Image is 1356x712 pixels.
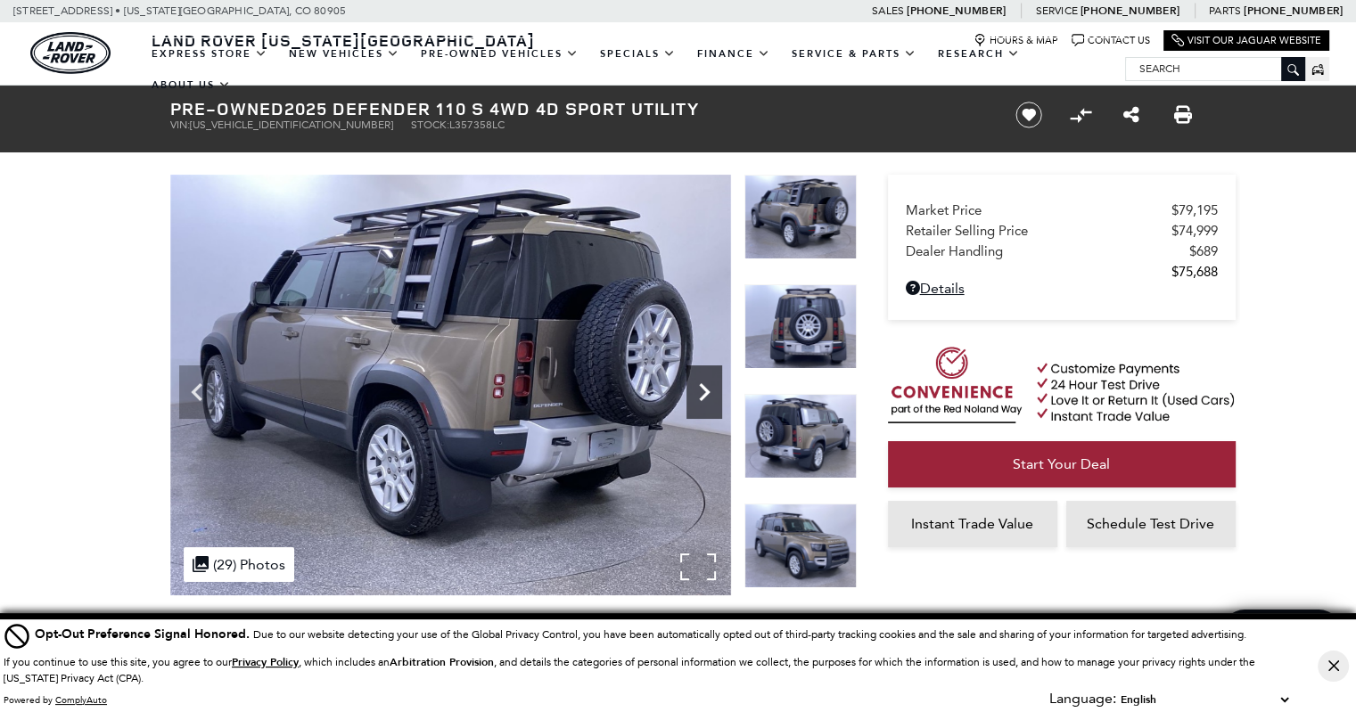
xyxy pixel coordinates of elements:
[744,394,857,479] img: Used 2025 Brown Land Rover S image 5
[4,656,1255,684] p: If you continue to use this site, you agree to our , which includes an , and details the categori...
[141,38,1125,101] nav: Main Navigation
[278,38,410,70] a: New Vehicles
[152,29,535,51] span: Land Rover [US_STATE][GEOGRAPHIC_DATA]
[411,119,449,131] span: Stock:
[13,4,346,17] a: [STREET_ADDRESS] • [US_STATE][GEOGRAPHIC_DATA], CO 80905
[1081,4,1179,18] a: [PHONE_NUMBER]
[170,119,190,131] span: VIN:
[170,175,731,595] img: Used 2025 Brown Land Rover S image 3
[927,38,1031,70] a: Research
[1035,4,1077,17] span: Service
[906,264,1218,280] a: $75,688
[744,175,857,259] img: Used 2025 Brown Land Rover S image 3
[184,547,294,582] div: (29) Photos
[1067,102,1094,128] button: Compare Vehicle
[1123,104,1139,126] a: Share this Pre-Owned 2025 Defender 110 S 4WD 4D Sport Utility
[232,655,299,669] u: Privacy Policy
[1116,691,1293,708] select: Language Select
[1013,455,1110,472] span: Start Your Deal
[1220,610,1343,659] a: Chat Live
[35,625,1246,643] div: Due to our website detecting your use of the Global Privacy Control, you have been automatically ...
[390,655,494,669] strong: Arbitration Provision
[1174,104,1192,126] a: Print this Pre-Owned 2025 Defender 110 S 4WD 4D Sport Utility
[1209,4,1241,17] span: Parts
[1244,4,1343,18] a: [PHONE_NUMBER]
[907,4,1006,18] a: [PHONE_NUMBER]
[906,202,1218,218] a: Market Price $79,195
[55,694,107,706] a: ComplyAuto
[1049,692,1116,706] div: Language:
[30,32,111,74] a: land-rover
[911,515,1033,532] span: Instant Trade Value
[1318,651,1349,682] button: Close Button
[1087,515,1214,532] span: Schedule Test Drive
[589,38,686,70] a: Specials
[1171,34,1321,47] a: Visit Our Jaguar Website
[872,4,904,17] span: Sales
[906,280,1218,297] a: Details
[686,365,722,419] div: Next
[744,284,857,369] img: Used 2025 Brown Land Rover S image 4
[1189,243,1218,259] span: $689
[141,29,546,51] a: Land Rover [US_STATE][GEOGRAPHIC_DATA]
[35,626,253,642] span: Opt-Out Preference Signal Honored .
[686,38,781,70] a: Finance
[974,34,1058,47] a: Hours & Map
[410,38,589,70] a: Pre-Owned Vehicles
[170,96,284,120] strong: Pre-Owned
[1126,58,1304,79] input: Search
[906,223,1218,239] a: Retailer Selling Price $74,999
[141,70,242,101] a: About Us
[906,202,1171,218] span: Market Price
[1066,501,1236,547] a: Schedule Test Drive
[1009,101,1048,129] button: Save vehicle
[744,503,857,588] img: Used 2025 Brown Land Rover S image 6
[906,223,1171,239] span: Retailer Selling Price
[1072,34,1150,47] a: Contact Us
[1171,264,1218,280] span: $75,688
[30,32,111,74] img: Land Rover
[141,38,278,70] a: EXPRESS STORE
[906,243,1189,259] span: Dealer Handling
[170,99,986,119] h1: 2025 Defender 110 S 4WD 4D Sport Utility
[781,38,927,70] a: Service & Parts
[906,243,1218,259] a: Dealer Handling $689
[1171,223,1218,239] span: $74,999
[888,501,1057,547] a: Instant Trade Value
[179,365,215,419] div: Previous
[4,695,107,706] div: Powered by
[232,656,299,668] a: Privacy Policy
[888,441,1236,487] a: Start Your Deal
[1171,202,1218,218] span: $79,195
[190,119,393,131] span: [US_VEHICLE_IDENTIFICATION_NUMBER]
[449,119,505,131] span: L357358LC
